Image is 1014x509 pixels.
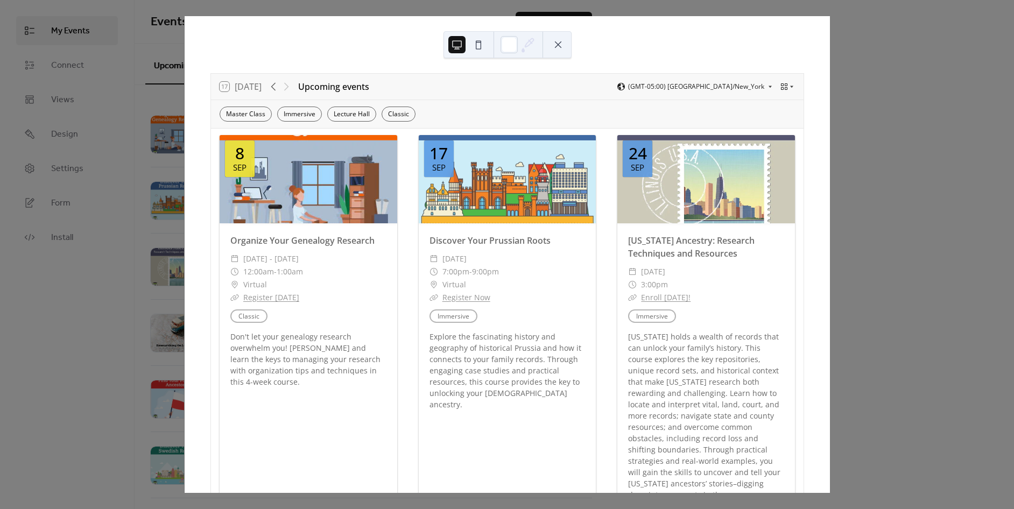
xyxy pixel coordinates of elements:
[472,265,499,278] span: 9:00pm
[243,265,274,278] span: 12:00am
[277,265,303,278] span: 1:00am
[220,331,397,387] div: Don't let your genealogy research overwhelm you! [PERSON_NAME] and learn the keys to managing you...
[327,107,376,122] div: Lecture Hall
[230,235,375,246] a: Organize Your Genealogy Research
[641,278,668,291] span: 3:00pm
[628,278,637,291] div: ​
[230,252,239,265] div: ​
[628,83,764,90] span: (GMT-05:00) [GEOGRAPHIC_DATA]/New_York
[274,265,277,278] span: -
[429,278,438,291] div: ​
[382,107,416,122] div: Classic
[641,292,691,302] a: Enroll [DATE]!
[429,145,448,161] div: 17
[432,164,446,172] div: Sep
[469,265,472,278] span: -
[235,145,244,161] div: 8
[628,291,637,304] div: ​
[277,107,322,122] div: Immersive
[429,265,438,278] div: ​
[230,265,239,278] div: ​
[628,235,755,259] a: [US_STATE] Ancestry: Research Techniques and Resources
[233,164,247,172] div: Sep
[641,265,665,278] span: [DATE]
[631,164,644,172] div: Sep
[629,145,647,161] div: 24
[442,265,469,278] span: 7:00pm
[429,252,438,265] div: ​
[243,292,299,302] a: Register [DATE]
[429,235,551,246] a: Discover Your Prussian Roots
[419,331,596,410] div: Explore the fascinating history and geography of historical Prussia and how it connects to your f...
[429,291,438,304] div: ​
[220,107,272,122] div: Master Class
[243,252,299,265] span: [DATE] - [DATE]
[628,265,637,278] div: ​
[243,278,267,291] span: Virtual
[298,80,369,93] div: Upcoming events
[442,278,466,291] span: Virtual
[442,252,467,265] span: [DATE]
[230,278,239,291] div: ​
[442,292,490,302] a: Register Now
[230,291,239,304] div: ​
